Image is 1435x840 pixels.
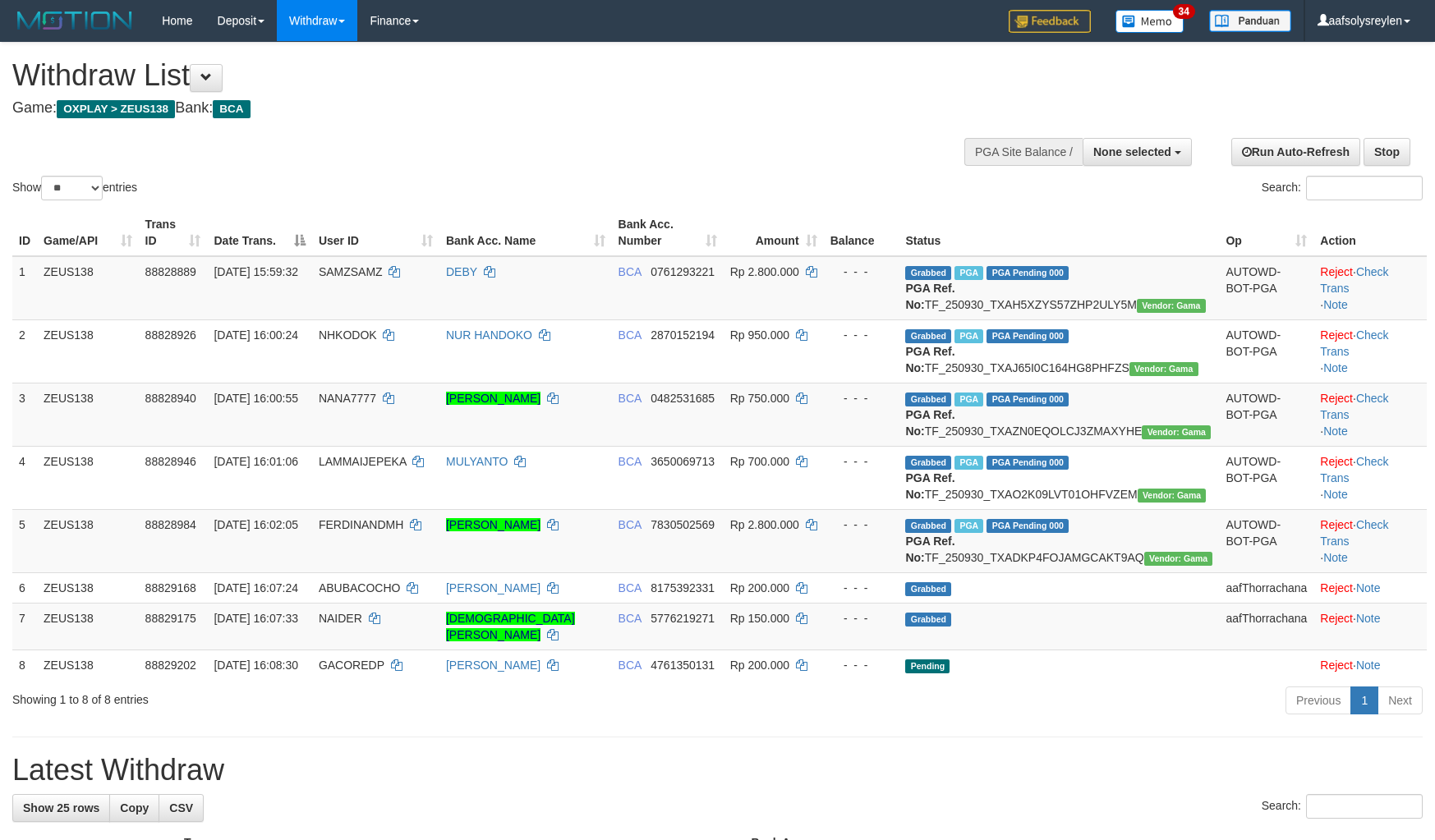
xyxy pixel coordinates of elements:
[1137,299,1206,313] span: Vendor URL: https://trx31.1velocity.biz
[651,455,715,468] span: Copy 3650069713 to clipboard
[12,176,137,200] label: Show entries
[1209,10,1291,32] img: panduan.png
[1306,176,1423,200] input: Search:
[651,265,715,278] span: Copy 0761293221 to clipboard
[319,659,384,672] span: GACOREDP
[1173,4,1195,19] span: 34
[1313,209,1427,256] th: Action
[954,519,983,533] span: Marked by aafsolysreylen
[145,392,196,405] span: 88828940
[139,209,208,256] th: Trans ID: activate to sort column ascending
[446,328,532,342] a: NUR HANDOKO
[830,264,893,280] div: - - -
[905,519,951,533] span: Grabbed
[1313,603,1427,650] td: ·
[730,518,799,531] span: Rp 2.800.000
[145,328,196,342] span: 88828926
[1350,686,1378,714] a: 1
[1313,446,1427,509] td: · ·
[619,328,642,342] span: BCA
[37,509,139,572] td: ZEUS138
[730,581,789,594] span: Rp 200.000
[1378,686,1423,714] a: Next
[12,100,941,117] h4: Game: Bank:
[954,266,983,280] span: Marked by aafsolysreylen
[905,613,951,627] span: Grabbed
[905,345,954,374] b: PGA Ref. No:
[954,392,983,406] span: Marked by aafsolysreylen
[23,801,99,815] span: Show 25 rows
[1323,551,1348,564] a: Note
[1320,265,1388,295] a: Check Trans
[12,509,37,572] td: 5
[12,319,37,383] td: 2
[730,455,789,468] span: Rp 700.000
[905,408,954,438] b: PGA Ref. No:
[954,456,983,470] span: Marked by aafsolysreylen
[905,329,951,343] span: Grabbed
[1323,298,1348,311] a: Note
[1320,455,1388,484] a: Check Trans
[619,612,642,625] span: BCA
[214,659,297,672] span: [DATE] 16:08:30
[830,327,893,343] div: - - -
[830,610,893,627] div: - - -
[12,603,37,650] td: 7
[214,265,297,278] span: [DATE] 15:59:32
[830,390,893,406] div: - - -
[1115,10,1184,33] img: Button%20Memo.svg
[214,518,297,531] span: [DATE] 16:02:05
[319,612,362,625] span: NAIDER
[12,794,110,822] a: Show 25 rows
[12,256,37,320] td: 1
[830,453,893,470] div: - - -
[1129,362,1198,376] span: Vendor URL: https://trx31.1velocity.biz
[446,612,575,641] a: [DEMOGRAPHIC_DATA][PERSON_NAME]
[319,518,403,531] span: FERDINANDMH
[651,392,715,405] span: Copy 0482531685 to clipboard
[37,650,139,680] td: ZEUS138
[145,659,196,672] span: 88829202
[1142,425,1211,439] span: Vendor URL: https://trx31.1velocity.biz
[1320,265,1353,278] a: Reject
[1144,552,1213,566] span: Vendor URL: https://trx31.1velocity.biz
[905,266,951,280] span: Grabbed
[1219,383,1313,446] td: AUTOWD-BOT-PGA
[651,581,715,594] span: Copy 8175392331 to clipboard
[145,581,196,594] span: 88829168
[987,456,1069,470] span: PGA Pending
[1356,612,1381,625] a: Note
[619,518,642,531] span: BCA
[899,509,1219,572] td: TF_250930_TXADKP4FOJAMGCAKT9AQ
[1219,603,1313,650] td: aafThorrachana
[651,328,715,342] span: Copy 2870152194 to clipboard
[987,519,1069,533] span: PGA Pending
[37,209,139,256] th: Game/API: activate to sort column ascending
[1323,361,1348,374] a: Note
[824,209,899,256] th: Balance
[1219,572,1313,603] td: aafThorrachana
[37,256,139,320] td: ZEUS138
[730,659,789,672] span: Rp 200.000
[1219,509,1313,572] td: AUTOWD-BOT-PGA
[1286,686,1351,714] a: Previous
[169,801,193,815] span: CSV
[905,535,954,564] b: PGA Ref. No:
[37,319,139,383] td: ZEUS138
[214,392,297,405] span: [DATE] 16:00:55
[899,446,1219,509] td: TF_250930_TXAO2K09LVT01OHFVZEM
[905,392,951,406] span: Grabbed
[1320,392,1388,421] a: Check Trans
[12,572,37,603] td: 6
[724,209,824,256] th: Amount: activate to sort column ascending
[439,209,612,256] th: Bank Acc. Name: activate to sort column ascending
[319,265,383,278] span: SAMZSAMZ
[987,329,1069,343] span: PGA Pending
[1320,328,1353,342] a: Reject
[446,581,540,594] a: [PERSON_NAME]
[954,329,983,343] span: Marked by aafsolysreylen
[214,581,297,594] span: [DATE] 16:07:24
[145,455,196,468] span: 88828946
[12,446,37,509] td: 4
[899,209,1219,256] th: Status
